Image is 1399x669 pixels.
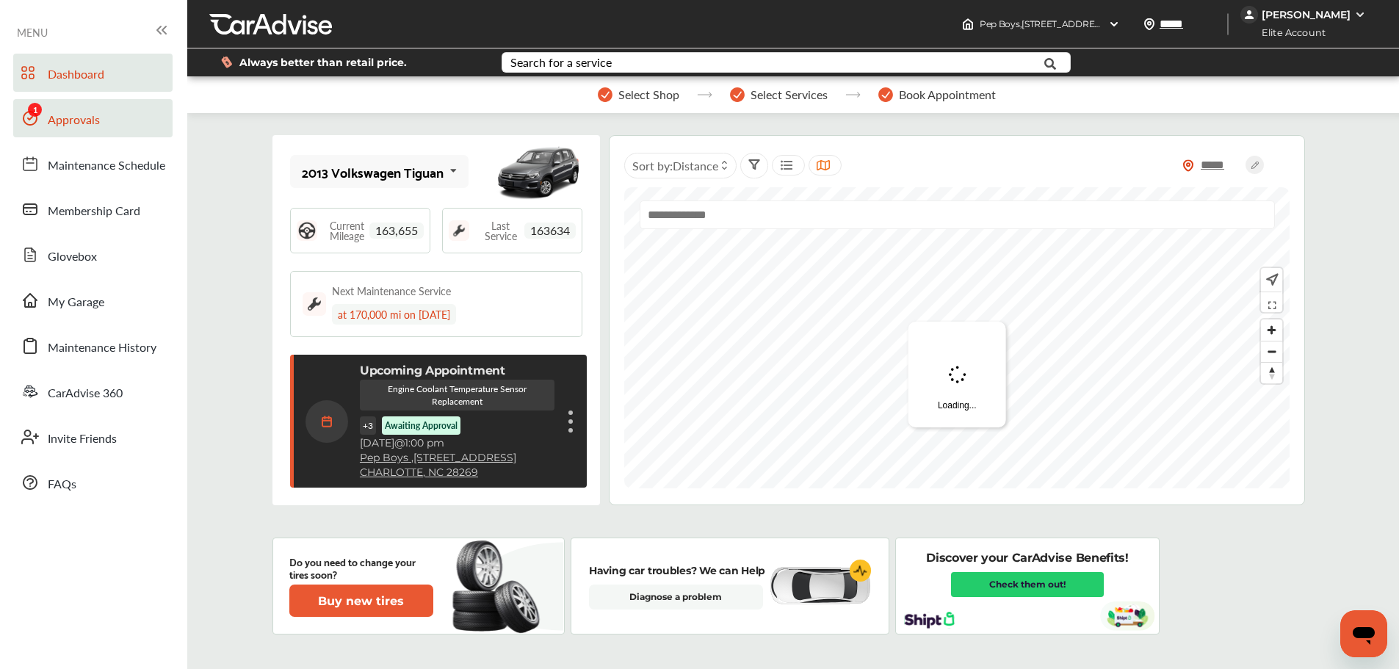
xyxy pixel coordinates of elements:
[751,88,828,101] span: Select Services
[618,88,679,101] span: Select Shop
[306,400,348,443] img: calendar-icon.35d1de04.svg
[589,563,765,579] p: Having car troubles? We can Help
[697,92,712,98] img: stepper-arrow.e24c07c6.svg
[332,283,451,298] div: Next Maintenance Service
[394,436,405,449] span: @
[302,164,444,179] div: 2013 Volkswagen Tiguan
[589,585,763,610] a: Diagnose a problem
[360,416,376,435] p: + 3
[850,560,872,582] img: cardiogram-logo.18e20815.svg
[1261,319,1282,341] button: Zoom in
[730,87,745,102] img: stepper-checkmark.b5569197.svg
[962,18,974,30] img: header-home-logo.8d720a4f.svg
[221,56,232,68] img: dollor_label_vector.a70140d1.svg
[980,18,1205,29] span: Pep Boys , [STREET_ADDRESS] CHARLOTTE , NC 28269
[451,534,548,638] img: new-tire.a0c7fe23.svg
[1354,9,1366,21] img: WGsFRI8htEPBVLJbROoPRyZpYNWhNONpIPPETTm6eUC0GeLEiAAAAAElFTkSuQmCC
[13,372,173,411] a: CarAdvise 360
[1261,341,1282,362] button: Zoom out
[360,452,516,464] a: Pep Boys ,[STREET_ADDRESS]
[13,99,173,137] a: Approvals
[926,550,1128,566] p: Discover your CarAdvise Benefits!
[48,384,123,403] span: CarAdvise 360
[360,466,478,479] a: CHARLOTTE, NC 28269
[48,202,140,221] span: Membership Card
[13,54,173,92] a: Dashboard
[360,364,505,377] p: Upcoming Appointment
[297,220,317,241] img: steering_logo
[325,220,369,241] span: Current Mileage
[1261,362,1282,383] button: Reset bearing to north
[624,187,1290,488] canvas: Map
[1263,272,1279,288] img: recenter.ce011a49.svg
[332,304,456,325] div: at 170,000 mi on [DATE]
[13,327,173,365] a: Maintenance History
[510,57,612,68] div: Search for a service
[632,157,718,174] span: Sort by :
[48,475,76,494] span: FAQs
[1340,610,1387,657] iframe: Button to launch messaging window
[48,430,117,449] span: Invite Friends
[1108,18,1120,30] img: header-down-arrow.9dd2ce7d.svg
[48,247,97,267] span: Glovebox
[673,157,718,174] span: Distance
[303,292,326,316] img: maintenance_logo
[385,419,458,432] p: Awaiting Approval
[13,190,173,228] a: Membership Card
[1227,13,1229,35] img: header-divider.bc55588e.svg
[908,322,1006,427] div: Loading...
[494,139,582,205] img: mobile_8230_st0640_046.jpg
[598,87,612,102] img: stepper-checkmark.b5569197.svg
[369,223,424,239] span: 163,655
[48,293,104,312] span: My Garage
[449,220,469,241] img: maintenance_logo
[845,92,861,98] img: stepper-arrow.e24c07c6.svg
[477,220,524,241] span: Last Service
[13,236,173,274] a: Glovebox
[48,65,104,84] span: Dashboard
[405,436,444,449] span: 1:00 pm
[878,87,893,102] img: stepper-checkmark.b5569197.svg
[360,436,394,449] span: [DATE]
[904,612,955,629] img: shipt-logo.630046a5.svg
[48,156,165,176] span: Maintenance Schedule
[13,463,173,502] a: FAQs
[289,585,433,617] button: Buy new tires
[48,111,100,130] span: Approvals
[13,281,173,319] a: My Garage
[48,339,156,358] span: Maintenance History
[17,26,48,38] span: MENU
[1261,363,1282,383] span: Reset bearing to north
[899,88,996,101] span: Book Appointment
[768,566,871,606] img: diagnose-vehicle.c84bcb0a.svg
[1143,18,1155,30] img: location_vector.a44bc228.svg
[360,380,554,411] p: Engine Coolant Temperature Sensor Replacement
[239,57,407,68] span: Always better than retail price.
[13,145,173,183] a: Maintenance Schedule
[1100,601,1156,631] img: shipt-vehicle.9ebed3c9.svg
[289,585,436,617] a: Buy new tires
[1242,25,1337,40] span: Elite Account
[1182,159,1194,172] img: location_vector_orange.38f05af8.svg
[951,572,1104,597] a: Check them out!
[1262,8,1351,21] div: [PERSON_NAME]
[1240,6,1258,23] img: jVpblrzwTbfkPYzPPzSLxeg0AAAAASUVORK5CYII=
[524,223,576,239] span: 163634
[13,418,173,456] a: Invite Friends
[289,555,433,580] p: Do you need to change your tires soon?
